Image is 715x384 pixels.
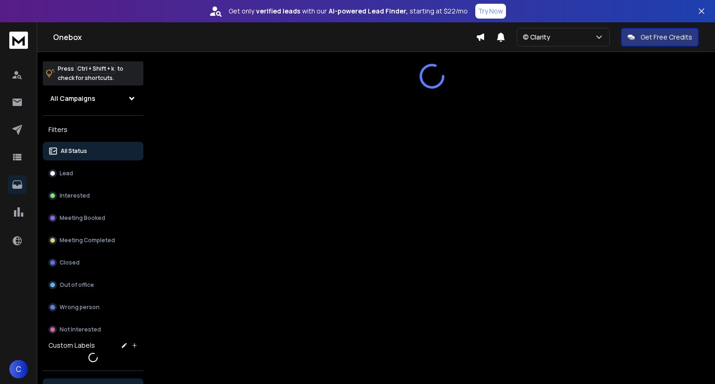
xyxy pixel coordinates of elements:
[43,298,143,317] button: Wrong person
[43,186,143,205] button: Interested
[60,192,90,199] p: Interested
[475,4,506,19] button: Try Now
[43,231,143,250] button: Meeting Completed
[478,7,503,16] p: Try Now
[641,33,692,42] p: Get Free Credits
[60,170,73,177] p: Lead
[76,63,115,74] span: Ctrl + Shift + k
[523,33,554,42] p: © Clarity
[60,326,101,333] p: Not Interested
[9,32,28,49] img: logo
[9,360,28,378] button: C
[58,64,123,83] p: Press to check for shortcuts.
[60,259,80,266] p: Closed
[53,32,476,43] h1: Onebox
[60,281,94,289] p: Out of office
[43,142,143,160] button: All Status
[43,164,143,183] button: Lead
[61,147,87,155] p: All Status
[43,123,143,136] h3: Filters
[256,7,300,16] strong: verified leads
[48,341,95,350] h3: Custom Labels
[621,28,699,46] button: Get Free Credits
[229,7,468,16] p: Get only with our starting at $22/mo
[43,209,143,227] button: Meeting Booked
[60,214,105,222] p: Meeting Booked
[43,320,143,339] button: Not Interested
[43,253,143,272] button: Closed
[60,304,100,311] p: Wrong person
[43,89,143,108] button: All Campaigns
[50,94,95,103] h1: All Campaigns
[60,237,115,244] p: Meeting Completed
[329,7,408,16] strong: AI-powered Lead Finder,
[43,276,143,294] button: Out of office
